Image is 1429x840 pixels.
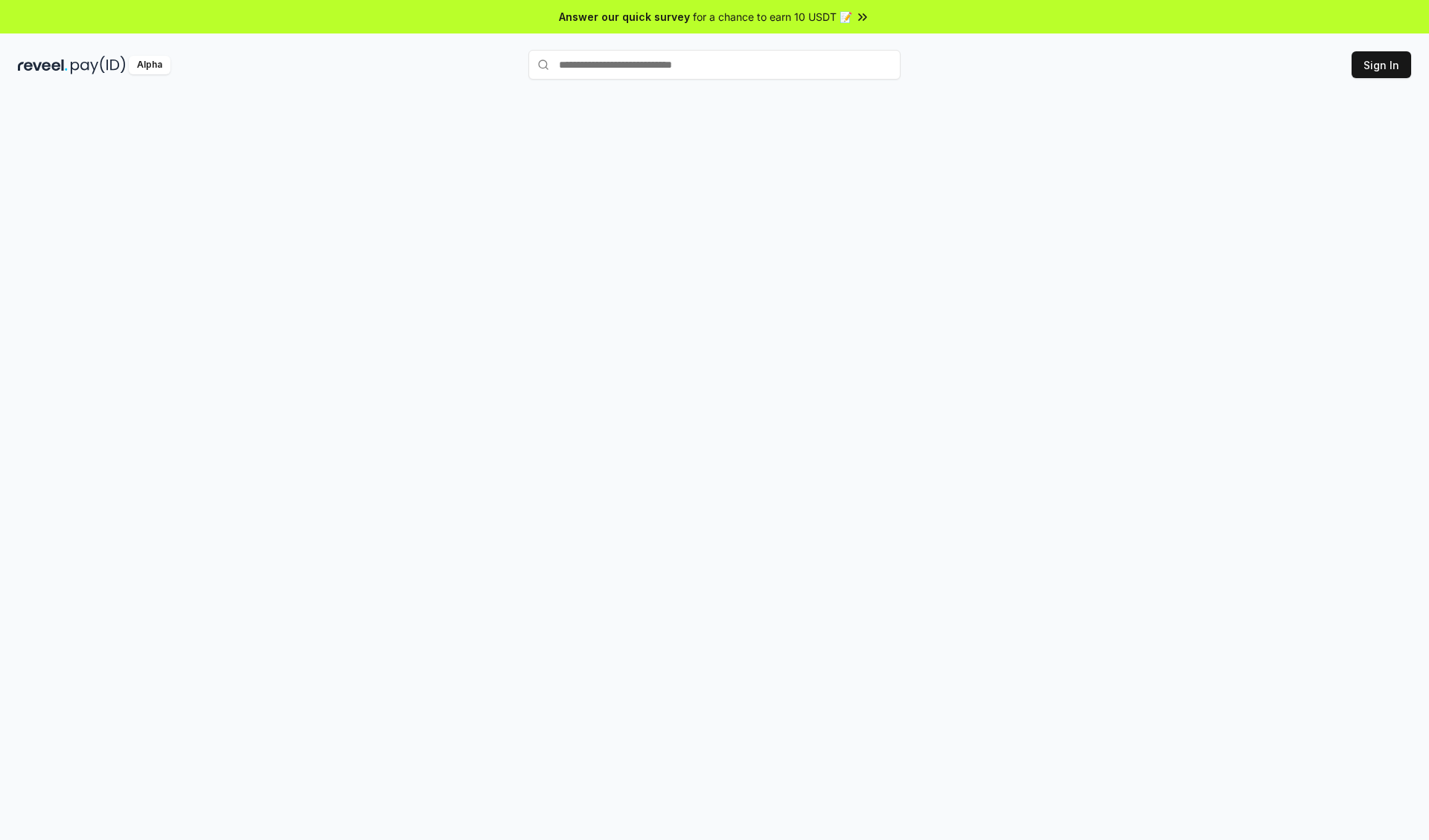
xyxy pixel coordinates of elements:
span: for a chance to earn 10 USDT 📝 [693,9,852,25]
img: reveel_dark [18,56,68,74]
button: Sign In [1352,51,1411,78]
span: Answer our quick survey [559,9,690,25]
img: pay_id [71,56,126,74]
div: Alpha [129,56,170,74]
